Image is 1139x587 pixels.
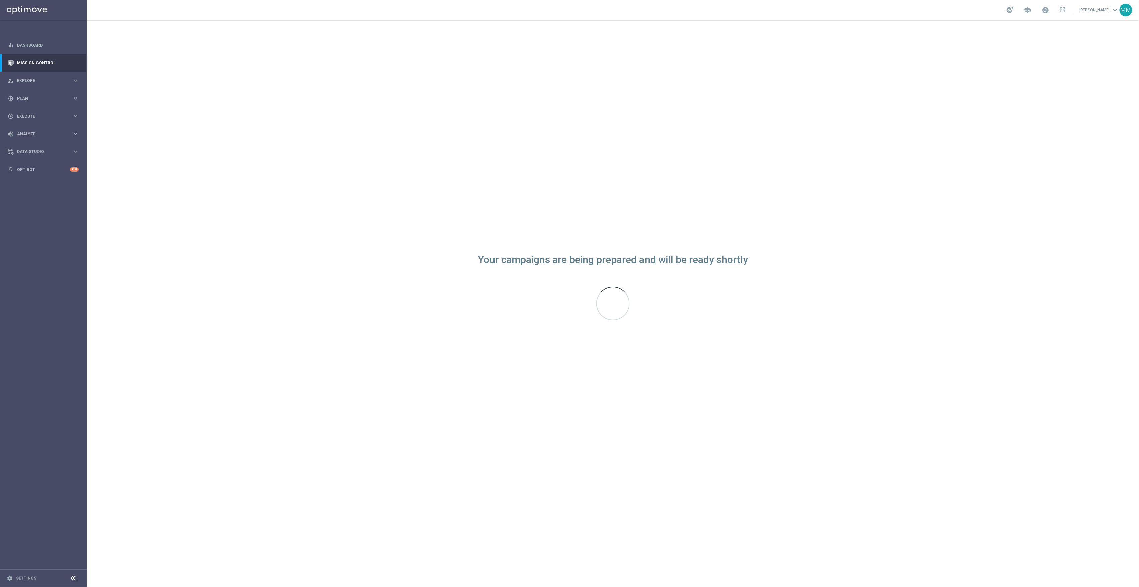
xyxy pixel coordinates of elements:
[72,148,79,155] i: keyboard_arrow_right
[8,149,72,155] div: Data Studio
[1112,6,1119,14] span: keyboard_arrow_down
[7,96,79,101] button: gps_fixed Plan keyboard_arrow_right
[72,113,79,119] i: keyboard_arrow_right
[7,575,13,581] i: settings
[72,131,79,137] i: keyboard_arrow_right
[70,167,79,172] div: +10
[8,160,79,178] div: Optibot
[7,167,79,172] button: lightbulb Optibot +10
[8,167,14,173] i: lightbulb
[17,54,79,72] a: Mission Control
[8,36,79,54] div: Dashboard
[8,113,14,119] i: play_circle_outline
[7,131,79,137] button: track_changes Analyze keyboard_arrow_right
[8,78,14,84] i: person_search
[17,79,72,83] span: Explore
[1024,6,1031,14] span: school
[8,95,72,102] div: Plan
[17,132,72,136] span: Analyze
[7,60,79,66] button: Mission Control
[1120,4,1132,16] div: MM
[16,576,36,580] a: Settings
[17,160,70,178] a: Optibot
[1079,5,1120,15] a: [PERSON_NAME]keyboard_arrow_down
[8,131,14,137] i: track_changes
[17,114,72,118] span: Execute
[7,149,79,154] button: Data Studio keyboard_arrow_right
[8,42,14,48] i: equalizer
[8,131,72,137] div: Analyze
[17,150,72,154] span: Data Studio
[72,77,79,84] i: keyboard_arrow_right
[17,96,72,101] span: Plan
[7,78,79,83] button: person_search Explore keyboard_arrow_right
[478,257,748,263] div: Your campaigns are being prepared and will be ready shortly
[7,43,79,48] button: equalizer Dashboard
[17,36,79,54] a: Dashboard
[8,95,14,102] i: gps_fixed
[8,78,72,84] div: Explore
[8,54,79,72] div: Mission Control
[7,114,79,119] button: play_circle_outline Execute keyboard_arrow_right
[8,113,72,119] div: Execute
[72,95,79,102] i: keyboard_arrow_right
